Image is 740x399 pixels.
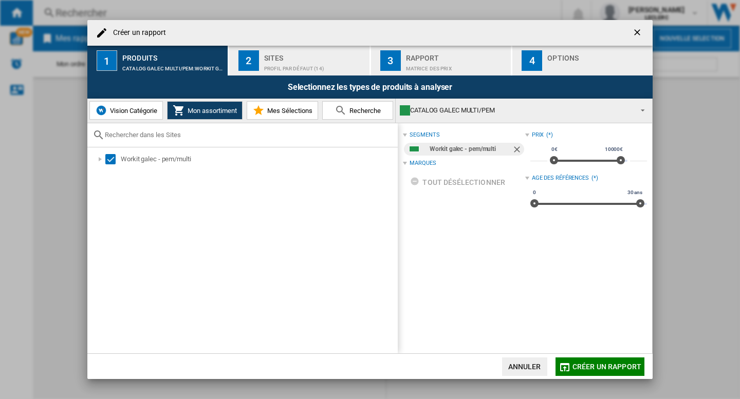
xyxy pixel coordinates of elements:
span: Créer un rapport [572,363,641,371]
div: Matrice des prix [406,61,507,71]
span: Recherche [347,107,381,115]
div: Sites [264,50,365,61]
div: Rapport [406,50,507,61]
span: 30 ans [626,188,644,197]
button: getI18NText('BUTTONS.CLOSE_DIALOG') [628,23,649,43]
div: Produits [122,50,224,61]
div: Workit galec - pem/multi [121,154,396,164]
ng-md-icon: getI18NText('BUTTONS.CLOSE_DIALOG') [632,27,644,40]
span: Vision Catégorie [107,107,157,115]
button: Annuler [502,357,547,376]
button: 4 Options [512,46,653,75]
button: Recherche [322,101,393,120]
div: Options [547,50,649,61]
input: Rechercher dans les Sites [105,131,393,139]
button: 3 Rapport Matrice des prix [371,46,512,75]
div: Workit galec - pem/multi [430,143,511,156]
span: Mes Sélections [265,107,312,115]
button: Créer un rapport [556,357,644,376]
div: segments [410,131,439,139]
button: 1 Produits CATALOG GALEC MULTI/PEM:Workit galec - pem/multi [87,46,229,75]
div: Prix [532,131,544,139]
span: 0€ [550,145,559,154]
ng-md-icon: Retirer [512,144,524,157]
div: Marques [410,159,436,167]
img: wiser-icon-blue.png [95,104,107,117]
button: 2 Sites Profil par défaut (14) [229,46,371,75]
button: tout désélectionner [407,173,508,192]
button: Mes Sélections [247,101,318,120]
div: Selectionnez les types de produits à analyser [87,75,653,99]
div: 2 [238,50,259,71]
button: Vision Catégorie [89,101,163,120]
h4: Créer un rapport [108,28,166,38]
div: 4 [522,50,542,71]
span: 10000€ [603,145,624,154]
md-checkbox: Select [105,154,121,164]
div: CATALOG GALEC MULTI/PEM [400,103,632,118]
div: CATALOG GALEC MULTI/PEM:Workit galec - pem/multi [122,61,224,71]
div: 3 [380,50,401,71]
span: 0 [531,188,538,197]
button: Mon assortiment [167,101,243,120]
div: Age des références [532,174,589,182]
div: Profil par défaut (14) [264,61,365,71]
span: Mon assortiment [185,107,237,115]
div: tout désélectionner [410,173,505,192]
div: 1 [97,50,117,71]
